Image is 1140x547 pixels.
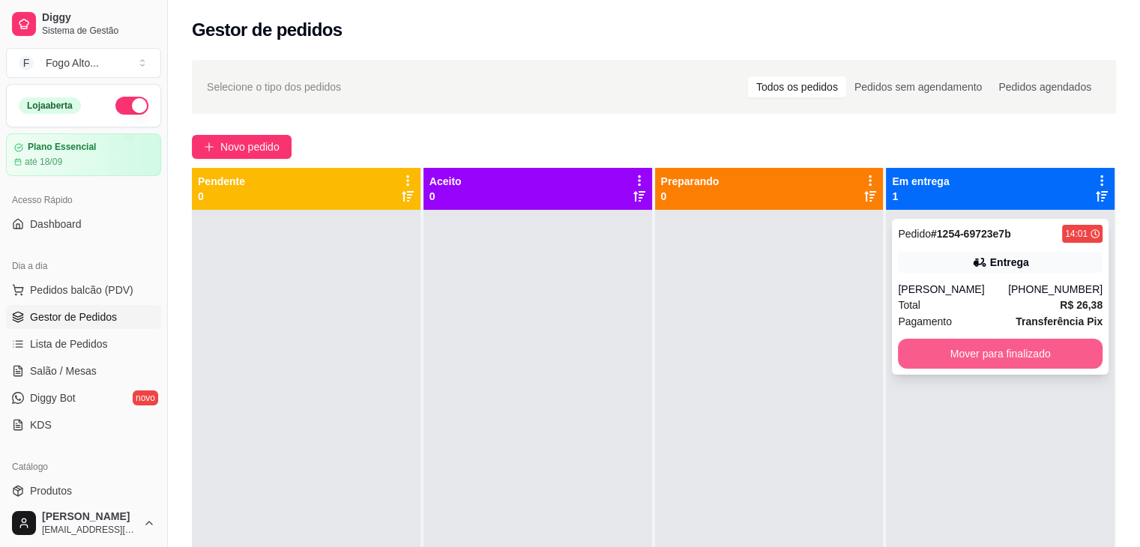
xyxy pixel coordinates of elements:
div: [PHONE_NUMBER] [1008,282,1103,297]
div: 14:01 [1065,228,1088,240]
a: Gestor de Pedidos [6,305,161,329]
span: Total [898,297,920,313]
span: plus [204,142,214,152]
span: Dashboard [30,217,82,232]
span: [EMAIL_ADDRESS][DOMAIN_NAME] [42,524,137,536]
div: Fogo Alto ... [46,55,99,70]
p: 0 [429,189,462,204]
div: Dia a dia [6,254,161,278]
a: Salão / Mesas [6,359,161,383]
div: Catálogo [6,455,161,479]
a: KDS [6,413,161,437]
a: Lista de Pedidos [6,332,161,356]
span: Selecione o tipo dos pedidos [207,79,341,95]
div: [PERSON_NAME] [898,282,1008,297]
p: Em entrega [892,174,949,189]
span: Novo pedido [220,139,280,155]
span: [PERSON_NAME] [42,510,137,524]
span: Produtos [30,483,72,498]
button: Select a team [6,48,161,78]
span: KDS [30,417,52,432]
span: Pagamento [898,313,952,330]
div: Entrega [990,255,1029,270]
span: Sistema de Gestão [42,25,155,37]
p: Aceito [429,174,462,189]
span: F [19,55,34,70]
strong: R$ 26,38 [1060,299,1103,311]
strong: Transferência Pix [1016,315,1103,327]
a: Diggy Botnovo [6,386,161,410]
button: Novo pedido [192,135,292,159]
span: Lista de Pedidos [30,336,108,351]
p: Pendente [198,174,245,189]
button: Alterar Status [115,97,148,115]
p: 1 [892,189,949,204]
p: Preparando [661,174,720,189]
span: Pedido [898,228,931,240]
div: Todos os pedidos [748,76,846,97]
span: Diggy Bot [30,390,76,405]
div: Pedidos agendados [990,76,1100,97]
span: Gestor de Pedidos [30,309,117,324]
a: Plano Essencialaté 18/09 [6,133,161,176]
a: DiggySistema de Gestão [6,6,161,42]
article: Plano Essencial [28,142,96,153]
p: 0 [198,189,245,204]
span: Pedidos balcão (PDV) [30,282,133,297]
a: Produtos [6,479,161,503]
button: Pedidos balcão (PDV) [6,278,161,302]
span: Diggy [42,11,155,25]
button: Mover para finalizado [898,339,1103,369]
a: Dashboard [6,212,161,236]
button: [PERSON_NAME][EMAIL_ADDRESS][DOMAIN_NAME] [6,505,161,541]
div: Acesso Rápido [6,188,161,212]
span: Salão / Mesas [30,363,97,378]
div: Loja aberta [19,97,81,114]
div: Pedidos sem agendamento [846,76,990,97]
strong: # 1254-69723e7b [931,228,1011,240]
p: 0 [661,189,720,204]
h2: Gestor de pedidos [192,18,343,42]
article: até 18/09 [25,156,62,168]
